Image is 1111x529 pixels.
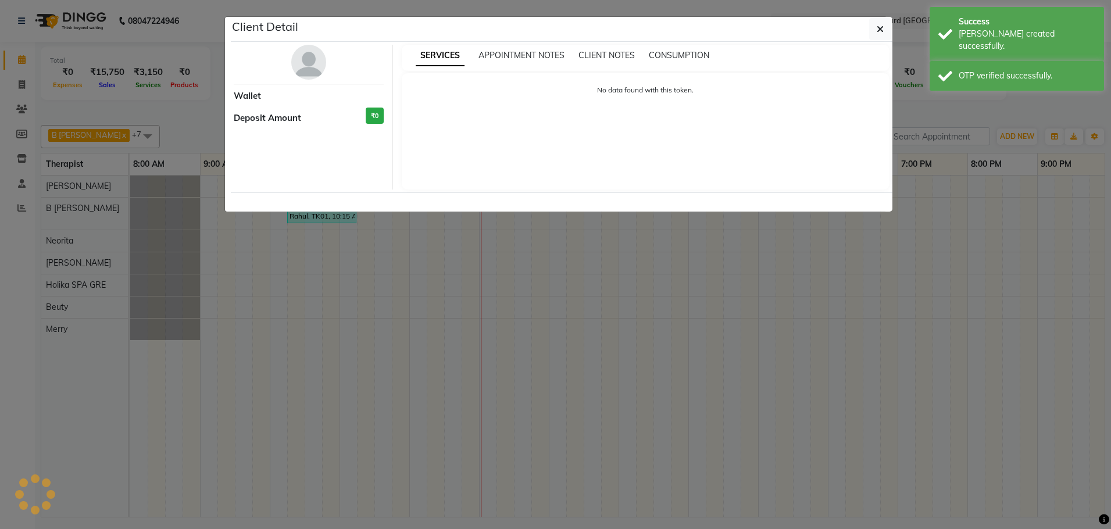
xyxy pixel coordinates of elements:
[234,90,261,103] span: Wallet
[959,70,1095,82] div: OTP verified successfully.
[578,50,635,60] span: CLIENT NOTES
[232,18,298,35] h5: Client Detail
[478,50,565,60] span: APPOINTMENT NOTES
[234,112,301,125] span: Deposit Amount
[291,45,326,80] img: avatar
[413,85,878,95] p: No data found with this token.
[959,28,1095,52] div: Bill created successfully.
[959,16,1095,28] div: Success
[366,108,384,124] h3: ₹0
[416,45,465,66] span: SERVICES
[649,50,709,60] span: CONSUMPTION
